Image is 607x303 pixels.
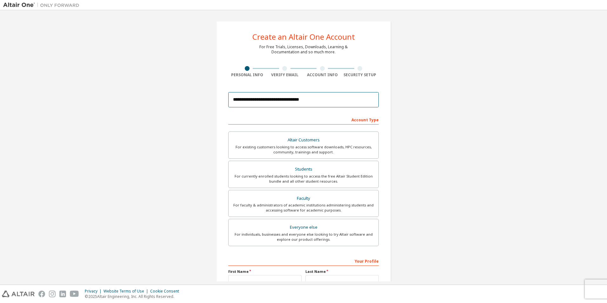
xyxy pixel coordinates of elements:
div: Your Profile [228,256,379,266]
div: For existing customers looking to access software downloads, HPC resources, community, trainings ... [232,145,375,155]
div: Cookie Consent [150,289,183,294]
img: linkedin.svg [59,291,66,297]
div: For currently enrolled students looking to access the free Altair Student Edition bundle and all ... [232,174,375,184]
div: Everyone else [232,223,375,232]
div: For individuals, businesses and everyone else looking to try Altair software and explore our prod... [232,232,375,242]
img: altair_logo.svg [2,291,35,297]
div: Students [232,165,375,174]
div: Privacy [85,289,103,294]
div: Account Info [303,72,341,77]
div: Altair Customers [232,136,375,145]
label: Last Name [305,269,379,274]
div: Website Terms of Use [103,289,150,294]
div: Verify Email [266,72,304,77]
div: Faculty [232,194,375,203]
img: facebook.svg [38,291,45,297]
img: youtube.svg [70,291,79,297]
div: For Free Trials, Licenses, Downloads, Learning & Documentation and so much more. [259,44,348,55]
img: Altair One [3,2,83,8]
div: For faculty & administrators of academic institutions administering students and accessing softwa... [232,203,375,213]
div: Personal Info [228,72,266,77]
label: First Name [228,269,302,274]
img: instagram.svg [49,291,56,297]
div: Account Type [228,114,379,125]
div: Security Setup [341,72,379,77]
p: © 2025 Altair Engineering, Inc. All Rights Reserved. [85,294,183,299]
div: Create an Altair One Account [252,33,355,41]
